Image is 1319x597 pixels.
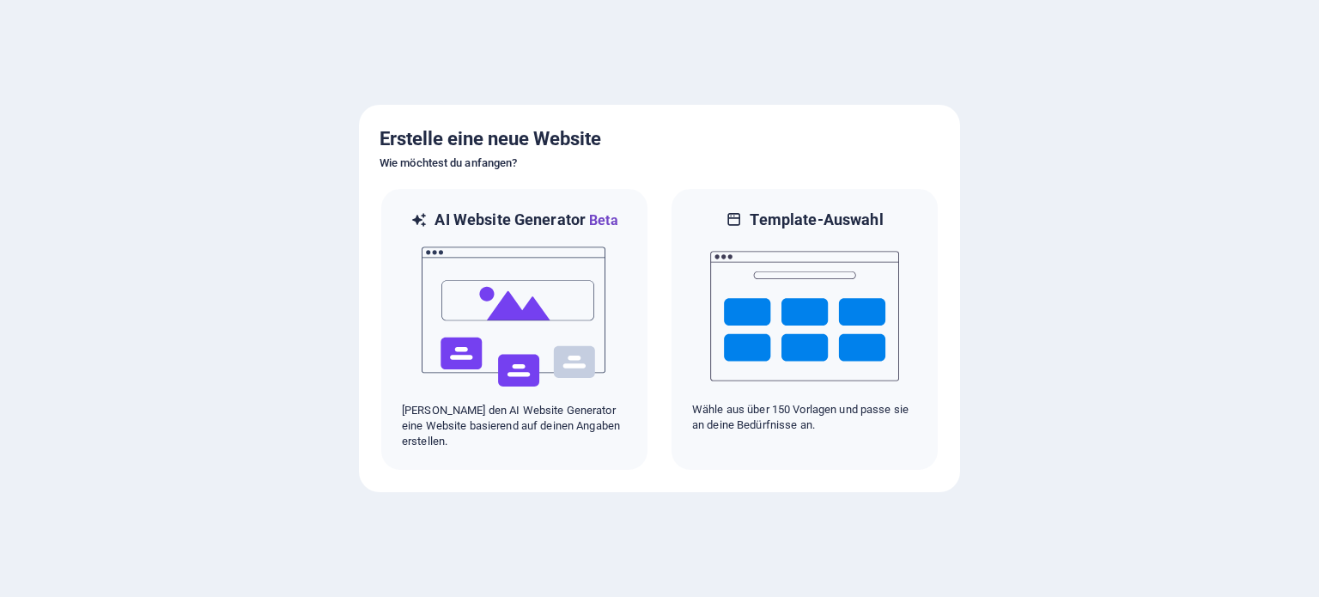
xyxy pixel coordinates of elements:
div: AI Website GeneratorBetaai[PERSON_NAME] den AI Website Generator eine Website basierend auf deine... [380,187,649,472]
h6: AI Website Generator [435,210,617,231]
img: ai [420,231,609,403]
h6: Template-Auswahl [750,210,883,230]
div: Template-AuswahlWähle aus über 150 Vorlagen und passe sie an deine Bedürfnisse an. [670,187,939,472]
p: [PERSON_NAME] den AI Website Generator eine Website basierend auf deinen Angaben erstellen. [402,403,627,449]
h6: Wie möchtest du anfangen? [380,153,939,174]
span: Beta [586,212,618,228]
p: Wähle aus über 150 Vorlagen und passe sie an deine Bedürfnisse an. [692,402,917,433]
h5: Erstelle eine neue Website [380,125,939,153]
